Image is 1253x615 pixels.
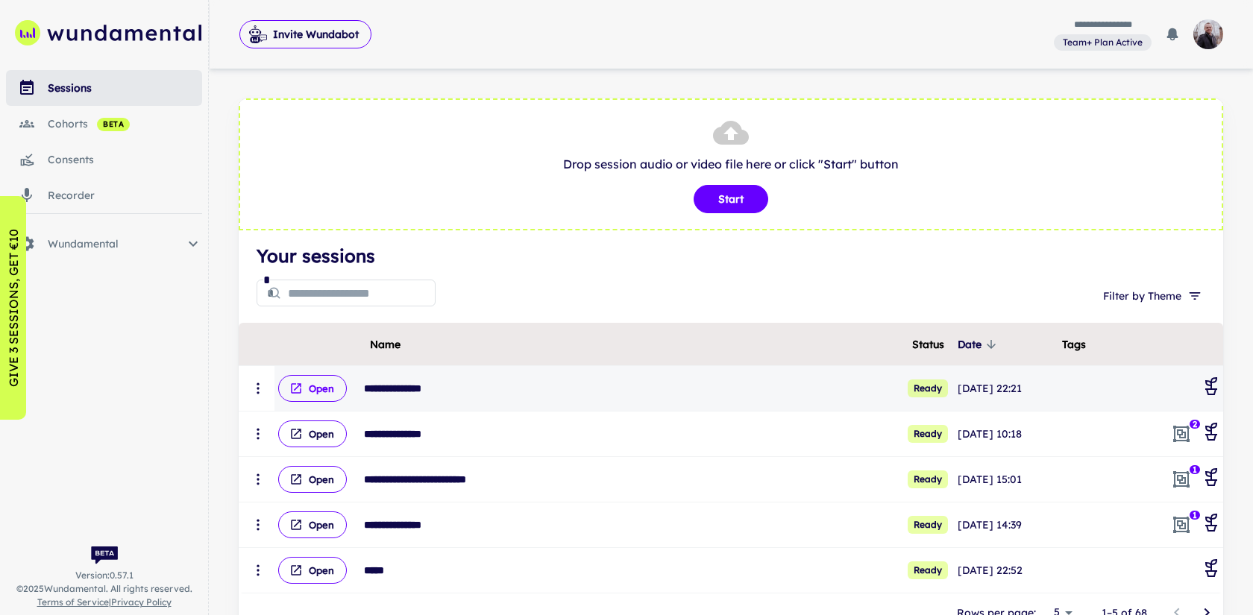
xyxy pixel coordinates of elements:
[1057,36,1149,49] span: Team+ Plan Active
[958,335,1001,353] span: Date
[239,19,371,49] span: Invite Wundabot to record a meeting
[4,229,22,387] p: GIVE 3 SESSIONS, GET €10
[1193,19,1223,49] img: photoURL
[1054,33,1152,51] a: View and manage your current plan and billing details.
[1062,335,1086,353] span: Tags
[908,379,948,397] span: Ready
[955,548,1059,593] td: [DATE] 22:52
[1168,466,1195,493] span: In cohort: sdfg
[1202,468,1220,491] div: Coaching
[1202,514,1220,536] div: Coaching
[278,557,347,584] button: Open
[955,502,1059,548] td: [DATE] 14:39
[6,226,202,262] div: Wundamental
[1188,509,1202,521] span: 1
[1168,420,1195,447] span: In 2 cohorts
[1188,464,1202,476] span: 1
[955,411,1059,457] td: [DATE] 10:18
[6,106,202,142] a: cohorts beta
[1202,377,1220,400] div: Coaching
[1188,418,1202,430] span: 2
[278,511,347,538] button: Open
[6,142,202,177] a: consents
[48,151,202,168] div: consents
[278,420,347,447] button: Open
[1097,283,1205,309] button: Filter by Theme
[48,187,202,204] div: recorder
[694,185,768,213] button: Start
[75,569,134,582] span: Version: 0.57.1
[37,596,109,608] a: Terms of Service
[255,155,1207,173] p: Drop session audio or video file here or click "Start" button
[370,335,401,353] span: Name
[912,335,944,353] span: Status
[111,596,172,608] a: Privacy Policy
[48,80,202,96] div: sessions
[278,466,347,493] button: Open
[48,116,202,132] div: cohorts
[908,470,948,488] span: Ready
[955,457,1059,502] td: [DATE] 15:01
[16,582,192,596] span: © 2025 Wundamental. All rights reserved.
[239,323,1223,593] div: scrollable content
[908,425,948,443] span: Ready
[257,242,1205,269] h4: Your sessions
[239,20,371,48] button: Invite Wundabot
[1168,511,1195,538] span: In cohort: My client
[6,70,202,106] a: sessions
[1202,423,1220,445] div: Coaching
[908,561,948,579] span: Ready
[1054,34,1152,49] span: View and manage your current plan and billing details.
[97,119,130,130] span: beta
[37,596,172,609] span: |
[955,366,1059,411] td: [DATE] 22:21
[6,177,202,213] a: recorder
[1202,559,1220,581] div: Coaching
[278,375,347,402] button: Open
[48,236,184,252] span: Wundamental
[908,516,948,534] span: Ready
